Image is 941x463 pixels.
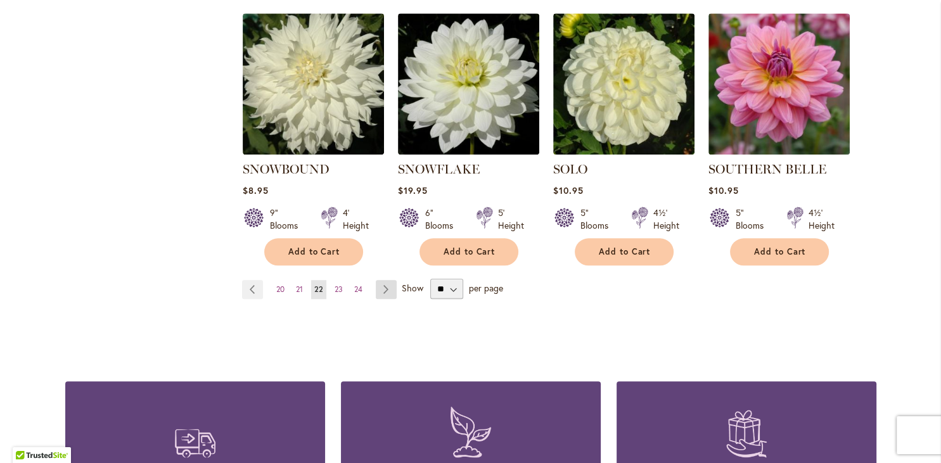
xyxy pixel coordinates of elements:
div: 5" Blooms [736,206,771,232]
span: Add to Cart [288,246,340,257]
a: SOUTHERN BELLE [708,145,850,157]
button: Add to Cart [575,238,674,265]
div: 4½' Height [653,206,679,232]
a: SNOWBOUND [243,162,330,177]
a: 20 [273,280,288,299]
div: 4½' Height [809,206,835,232]
span: $10.95 [708,184,739,196]
span: Add to Cart [444,246,496,257]
a: 21 [293,280,306,299]
a: SOLO [553,162,587,177]
span: per page [469,282,503,294]
a: Snowbound [243,145,384,157]
span: 24 [354,284,362,294]
span: 22 [314,284,323,294]
span: $10.95 [553,184,584,196]
span: 23 [335,284,343,294]
a: SOLO [553,145,695,157]
button: Add to Cart [419,238,518,265]
span: $8.95 [243,184,269,196]
a: SNOWFLAKE [398,162,480,177]
div: 5' Height [498,206,524,232]
a: 23 [331,280,346,299]
button: Add to Cart [730,238,829,265]
span: Add to Cart [599,246,651,257]
button: Add to Cart [264,238,363,265]
img: SOUTHERN BELLE [708,13,850,155]
a: SOUTHERN BELLE [708,162,826,177]
span: 20 [276,284,285,294]
span: $19.95 [398,184,428,196]
span: Add to Cart [754,246,806,257]
img: SNOWFLAKE [398,13,539,155]
div: 5" Blooms [580,206,616,232]
span: 21 [296,284,303,294]
img: SOLO [553,13,695,155]
div: 4' Height [343,206,369,232]
a: 24 [351,280,366,299]
iframe: Launch Accessibility Center [10,418,45,453]
div: 9" Blooms [270,206,305,232]
div: 6" Blooms [425,206,461,232]
a: SNOWFLAKE [398,145,539,157]
img: Snowbound [243,13,384,155]
span: Show [402,282,423,294]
